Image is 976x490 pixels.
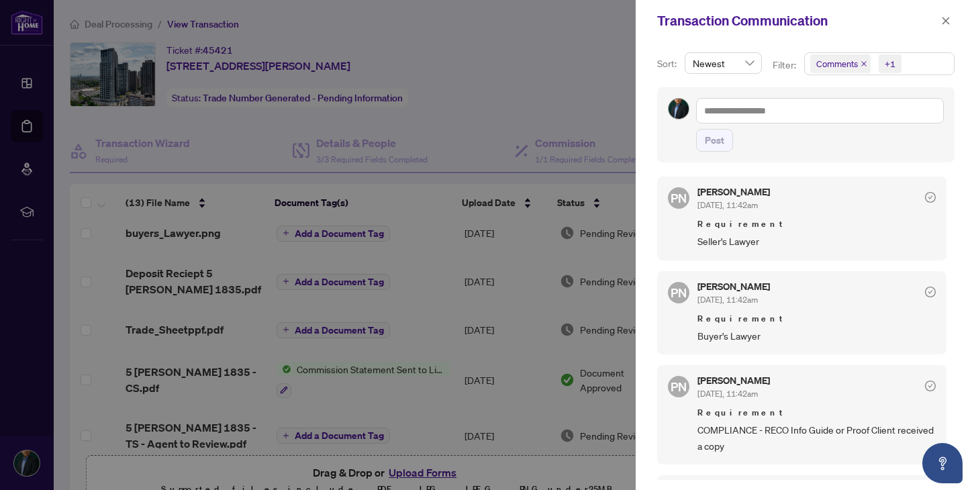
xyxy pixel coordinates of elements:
span: [DATE], 11:42am [697,295,758,305]
p: Filter: [773,58,798,72]
span: COMPLIANCE - RECO Info Guide or Proof Client received a copy [697,422,936,454]
span: check-circle [925,381,936,391]
h5: [PERSON_NAME] [697,376,770,385]
span: Buyer's Lawyer [697,328,936,344]
h5: [PERSON_NAME] [697,187,770,197]
span: Requirement [697,217,936,231]
img: Profile Icon [669,99,689,119]
h5: [PERSON_NAME] [697,282,770,291]
p: Sort: [657,56,679,71]
div: +1 [885,57,895,70]
span: Comments [810,54,871,73]
span: close [941,16,950,26]
span: Seller's Lawyer [697,234,936,249]
span: check-circle [925,192,936,203]
span: PN [671,189,687,207]
span: [DATE], 11:42am [697,200,758,210]
span: Requirement [697,312,936,326]
span: [DATE], 11:42am [697,389,758,399]
div: Transaction Communication [657,11,937,31]
button: Post [696,129,733,152]
span: Requirement [697,406,936,420]
span: PN [671,377,687,396]
span: close [861,60,867,67]
span: Comments [816,57,858,70]
button: Open asap [922,443,963,483]
span: check-circle [925,287,936,297]
span: PN [671,283,687,302]
span: Newest [693,53,754,73]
